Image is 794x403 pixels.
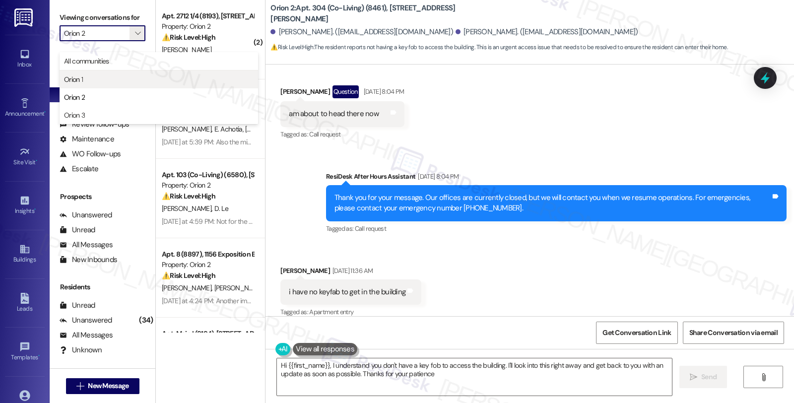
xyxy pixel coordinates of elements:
[246,125,295,134] span: [PERSON_NAME]
[60,225,95,235] div: Unread
[5,46,45,72] a: Inbox
[162,329,254,339] div: Apt. Main I (9194), [STREET_ADDRESS]
[214,283,264,292] span: [PERSON_NAME]
[66,378,139,394] button: New Message
[270,42,728,53] span: : The resident reports not having a key fob to access the building. This is an urgent access issu...
[64,92,85,102] span: Orion 2
[760,373,767,381] i: 
[162,204,214,213] span: [PERSON_NAME]
[60,10,145,25] label: Viewing conversations for
[162,217,424,226] div: [DATE] at 4:59 PM: Not for the WiFi but I'd like an update if my passcode was compromised.
[683,322,784,344] button: Share Conversation via email
[38,352,40,359] span: •
[214,204,229,213] span: D. Le
[289,109,379,119] div: am about to head there now
[280,305,421,319] div: Tagged as:
[309,130,340,138] span: Call request
[34,206,36,213] span: •
[14,8,35,27] img: ResiDesk Logo
[5,143,45,170] a: Site Visit •
[596,322,677,344] button: Get Conversation Link
[5,338,45,365] a: Templates •
[76,382,84,390] i: 
[64,25,130,41] input: All communities
[361,86,404,97] div: [DATE] 8:04 PM
[64,110,85,120] span: Orion 3
[280,266,421,279] div: [PERSON_NAME]
[214,125,246,134] span: E. Achotia
[162,192,215,201] strong: ⚠️ Risk Level: High
[60,255,117,265] div: New Inbounds
[60,119,129,130] div: Review follow-ups
[162,271,215,280] strong: ⚠️ Risk Level: High
[701,372,717,382] span: Send
[277,358,672,396] textarea: Hi {{first_name}}, I understand you don't have a key fob to access the building. I'll look into t...
[50,56,155,67] div: Prospects + Residents
[60,210,112,220] div: Unanswered
[280,85,404,101] div: [PERSON_NAME]
[162,45,211,54] span: [PERSON_NAME]
[136,313,155,328] div: (34)
[162,180,254,191] div: Property: Orion 2
[162,249,254,260] div: Apt. 8 (8897), 1156 Exposition Blvd
[456,27,638,37] div: [PERSON_NAME]. ([EMAIL_ADDRESS][DOMAIN_NAME])
[60,240,113,250] div: All Messages
[162,11,254,21] div: Apt. 2712 1/4 (8193), [STREET_ADDRESS]
[162,137,666,146] div: [DATE] at 5:39 PM: Also the mini fridge in our room got removed the day before we moved in for so...
[64,56,109,66] span: All communities
[50,282,155,292] div: Residents
[60,149,121,159] div: WO Follow-ups
[280,127,404,141] div: Tagged as:
[326,171,787,185] div: ResiDesk After Hours Assistant
[415,171,459,182] div: [DATE] 8:04 PM
[60,345,102,355] div: Unknown
[44,109,46,116] span: •
[162,283,214,292] span: [PERSON_NAME]
[162,260,254,270] div: Property: Orion 2
[289,287,405,297] div: i have no keyfab to get in the building
[60,134,114,144] div: Maintenance
[332,85,359,98] div: Question
[270,43,313,51] strong: ⚠️ Risk Level: High
[5,241,45,268] a: Buildings
[60,330,113,340] div: All Messages
[162,21,254,32] div: Property: Orion 2
[162,125,214,134] span: [PERSON_NAME]
[60,164,98,174] div: Escalate
[135,29,140,37] i: 
[270,27,453,37] div: [PERSON_NAME]. ([EMAIL_ADDRESS][DOMAIN_NAME])
[602,328,671,338] span: Get Conversation Link
[50,192,155,202] div: Prospects
[162,33,215,42] strong: ⚠️ Risk Level: High
[326,221,787,236] div: Tagged as:
[309,308,353,316] span: Apartment entry
[60,315,112,326] div: Unanswered
[689,328,778,338] span: Share Conversation via email
[690,373,697,381] i: 
[60,300,95,311] div: Unread
[355,224,386,233] span: Call request
[5,290,45,317] a: Leads
[330,266,373,276] div: [DATE] 11:36 AM
[64,74,83,84] span: Orion 1
[5,192,45,219] a: Insights •
[270,3,469,24] b: Orion 2: Apt. 304 (Co-Living) (8461), [STREET_ADDRESS][PERSON_NAME]
[679,366,728,388] button: Send
[334,193,771,214] div: Thank you for your message. Our offices are currently closed, but we will contact you when we res...
[36,157,37,164] span: •
[88,381,129,391] span: New Message
[162,170,254,180] div: Apt. 103 (Co-Living) (6580), [STREET_ADDRESS][PERSON_NAME]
